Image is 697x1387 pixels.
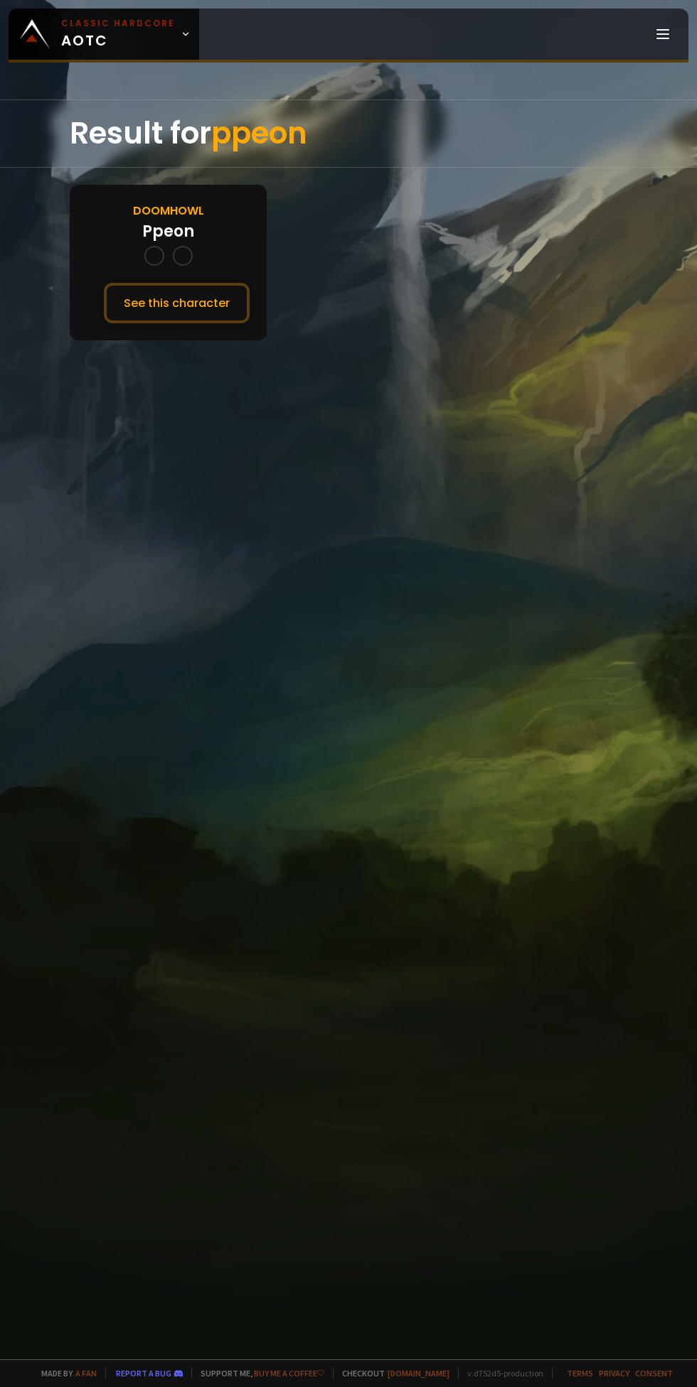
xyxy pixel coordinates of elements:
[333,1368,449,1378] span: Checkout
[61,17,175,30] small: Classic Hardcore
[33,1368,97,1378] span: Made by
[567,1368,593,1378] a: Terms
[254,1368,324,1378] a: Buy me a coffee
[70,100,627,167] div: Result for
[458,1368,543,1378] span: v. d752d5 - production
[104,283,250,323] button: See this character
[211,112,307,154] span: ppeon
[191,1368,324,1378] span: Support me,
[9,9,199,60] a: Classic HardcoreAOTC
[635,1368,673,1378] a: Consent
[133,202,204,220] div: Doomhowl
[61,17,175,51] span: AOTC
[388,1368,449,1378] a: [DOMAIN_NAME]
[116,1368,171,1378] a: Report a bug
[75,1368,97,1378] a: a fan
[142,220,194,243] div: Ppeon
[599,1368,629,1378] a: Privacy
